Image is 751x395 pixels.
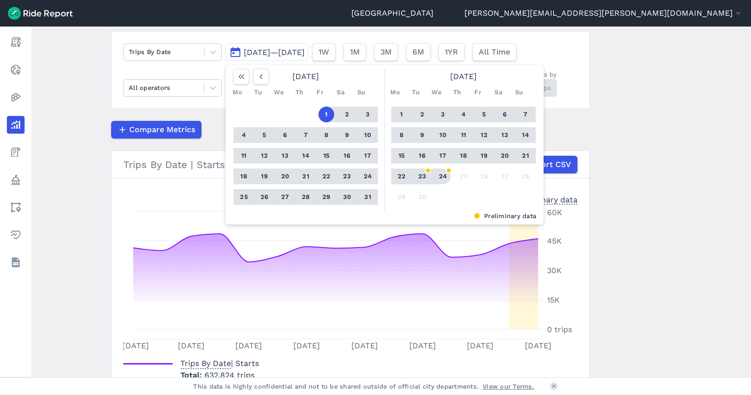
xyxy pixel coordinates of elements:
[236,189,252,205] button: 25
[7,143,25,161] a: Fees
[291,85,307,100] div: Th
[230,69,382,85] div: [DATE]
[515,194,578,204] div: Preliminary data
[472,43,517,61] button: All Time
[467,341,493,350] tspan: [DATE]
[339,127,355,143] button: 9
[351,7,433,19] a: [GEOGRAPHIC_DATA]
[277,169,293,184] button: 20
[380,46,392,58] span: 3M
[180,359,259,368] span: | Starts
[7,226,25,244] a: Health
[244,48,305,57] span: [DATE]—[DATE]
[547,236,562,246] tspan: 45K
[257,189,272,205] button: 26
[527,159,571,170] span: Export CSV
[511,85,527,100] div: Su
[547,325,572,334] tspan: 0 trips
[476,127,492,143] button: 12
[318,127,334,143] button: 8
[497,169,513,184] button: 27
[351,341,378,350] tspan: [DATE]
[277,127,293,143] button: 6
[180,370,204,380] span: Total
[236,169,252,184] button: 18
[456,169,471,184] button: 25
[180,356,231,369] span: Trips By Date
[7,33,25,51] a: Report
[374,43,398,61] button: 3M
[414,148,430,164] button: 16
[476,169,492,184] button: 26
[350,46,360,58] span: 1M
[547,295,560,305] tspan: 15K
[456,127,471,143] button: 11
[312,43,336,61] button: 1W
[339,169,355,184] button: 23
[476,107,492,122] button: 5
[7,88,25,106] a: Heatmaps
[298,189,314,205] button: 28
[406,43,431,61] button: 6M
[456,107,471,122] button: 4
[318,148,334,164] button: 15
[518,148,533,164] button: 21
[470,85,486,100] div: Fr
[271,85,287,100] div: We
[547,266,562,275] tspan: 30K
[360,169,375,184] button: 24
[547,208,562,217] tspan: 60K
[339,148,355,164] button: 16
[476,148,492,164] button: 19
[7,116,25,134] a: Analyze
[293,341,320,350] tspan: [DATE]
[233,211,536,221] div: Preliminary data
[435,107,451,122] button: 3
[111,121,202,139] button: Compare Metrics
[8,7,73,20] img: Ride Report
[394,107,409,122] button: 1
[387,85,403,100] div: Mo
[123,156,578,173] div: Trips By Date | Starts
[129,124,195,136] span: Compare Metrics
[435,148,451,164] button: 17
[394,127,409,143] button: 8
[464,7,743,19] button: [PERSON_NAME][EMAIL_ADDRESS][PERSON_NAME][DOMAIN_NAME]
[122,341,149,350] tspan: [DATE]
[353,85,369,100] div: Su
[360,107,375,122] button: 3
[318,107,334,122] button: 1
[497,107,513,122] button: 6
[429,85,444,100] div: We
[318,189,334,205] button: 29
[414,127,430,143] button: 9
[277,189,293,205] button: 27
[479,46,510,58] span: All Time
[178,341,204,350] tspan: [DATE]
[518,169,533,184] button: 28
[409,341,436,350] tspan: [DATE]
[226,43,308,61] button: [DATE]—[DATE]
[7,171,25,189] a: Policy
[497,127,513,143] button: 13
[298,148,314,164] button: 14
[518,107,533,122] button: 7
[394,169,409,184] button: 22
[257,127,272,143] button: 5
[394,148,409,164] button: 15
[298,169,314,184] button: 21
[235,341,262,350] tspan: [DATE]
[435,127,451,143] button: 10
[491,85,506,100] div: Sa
[412,46,424,58] span: 6M
[333,85,348,100] div: Sa
[435,169,451,184] button: 24
[445,46,458,58] span: 1YR
[344,43,366,61] button: 1M
[456,148,471,164] button: 18
[230,85,245,100] div: Mo
[7,61,25,79] a: Realtime
[394,189,409,205] button: 29
[438,43,464,61] button: 1YR
[339,189,355,205] button: 30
